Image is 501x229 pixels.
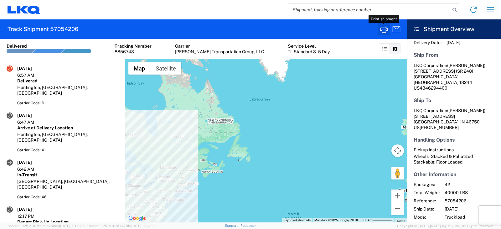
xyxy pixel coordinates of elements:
div: 12:17 PM [17,213,49,219]
span: Mode: [414,214,440,220]
div: [DATE] [17,112,49,118]
header: Shipment Overview [407,19,501,39]
div: TL Standard 3 - 5 Day [288,49,330,55]
div: 6:57 AM [17,72,49,78]
span: Client: 2025.21.0-7d7479b [87,224,155,228]
div: [DATE] [17,65,49,71]
span: 57054206 [445,198,498,204]
h5: Ship From [414,52,494,58]
span: Truckload [445,214,498,220]
span: 40000 LBS [445,190,498,195]
div: Carrier [175,43,264,49]
div: [DATE] [17,159,49,165]
div: Delivered [17,78,119,84]
div: Carrier Code: D1 [17,100,119,106]
span: LKQ Corporation [STREET_ADDRESS] [414,108,485,119]
h2: Track Shipment 57054206 [8,25,78,33]
input: Shipment, tracking or reference number [288,4,450,16]
button: Drag Pegman onto the map to open Street View [391,167,404,180]
div: Huntington, [GEOGRAPHIC_DATA], [GEOGRAPHIC_DATA] [17,85,119,96]
h5: Ship To [414,97,494,103]
a: Open this area in Google Maps (opens a new window) [127,214,147,222]
span: ([PERSON_NAME]) [447,108,485,113]
span: [DATE] 11:37:29 [130,224,155,228]
button: Show street map [128,62,150,75]
span: Delivery Date: [414,40,442,45]
h6: Pickup Instructions [414,147,494,153]
div: [PERSON_NAME] Transportation Group, LLC [175,49,264,55]
span: [DATE] [445,206,498,212]
button: Zoom in [391,190,404,202]
button: Show satellite imagery [150,62,181,75]
button: Zoom out [391,202,404,215]
span: [PHONE_NUMBER] [420,125,459,130]
button: Map camera controls [391,144,404,157]
span: LKQ Corporation [414,63,447,68]
a: Terms [396,219,405,223]
div: Delivered [7,43,27,49]
span: 500 km [362,218,372,222]
span: [STREET_ADDRESS] (SR 248) [414,69,473,74]
span: Reference: [414,198,440,204]
span: ([PERSON_NAME]) [447,63,485,68]
span: [DATE] 10:09:35 [59,224,85,228]
div: Depart Pick-Up Location [17,219,119,225]
a: Feedback [240,224,256,227]
address: [GEOGRAPHIC_DATA], [GEOGRAPHIC_DATA] 18244 US [414,63,494,91]
span: Total Weight: [414,190,440,195]
span: Server: 2025.21.0-769a9a7b8c3 [8,224,85,228]
span: 42 [445,182,498,187]
div: Arrive at Delivery Location [17,125,119,131]
span: Copyright © [DATE]-[DATE] Agistix Inc., All Rights Reserved [397,223,493,229]
span: 4846294400 [420,86,447,91]
div: Service Level [288,43,330,49]
div: [DATE] [17,206,49,212]
button: Keyboard shortcuts [284,218,311,222]
div: Carrier Code: X6 [17,194,119,200]
div: Carrier Code: X1 [17,147,119,153]
a: Support [225,224,240,227]
div: 6:42 AM [17,166,49,172]
h5: Other Information [414,171,494,177]
div: 6:47 AM [17,119,49,125]
div: [GEOGRAPHIC_DATA], [GEOGRAPHIC_DATA], [GEOGRAPHIC_DATA] [17,179,119,190]
img: Google [127,214,147,222]
div: Tracking Number [115,43,152,49]
div: In-Transit [17,172,119,178]
div: 8856743 [115,49,152,55]
button: Map Scale: 500 km per 61 pixels [360,218,395,222]
div: Wheels - Stacked & Palletized - Stackable; Floor Loaded [414,154,494,165]
span: Ship Date: [414,206,440,212]
h5: Handling Options [414,137,494,143]
span: Packages: [414,182,440,187]
address: [GEOGRAPHIC_DATA], IN 46750 US [414,108,494,130]
div: Huntington, [GEOGRAPHIC_DATA], [GEOGRAPHIC_DATA] [17,132,119,143]
span: Map data ©2025 Google, INEGI [314,218,358,222]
